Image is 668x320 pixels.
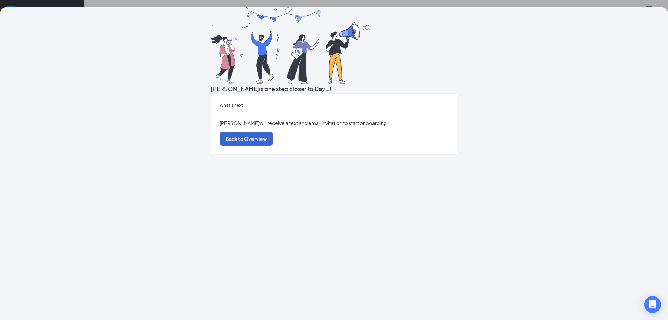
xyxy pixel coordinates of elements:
[220,132,273,146] button: Back to Overview
[644,296,661,313] div: Open Intercom Messenger
[220,119,449,127] p: [PERSON_NAME] will receive a text and email invitation to start onboarding
[220,102,449,109] h5: What’s next
[211,7,372,84] img: you are all set
[211,84,458,93] h3: [PERSON_NAME] is one step closer to Day 1!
